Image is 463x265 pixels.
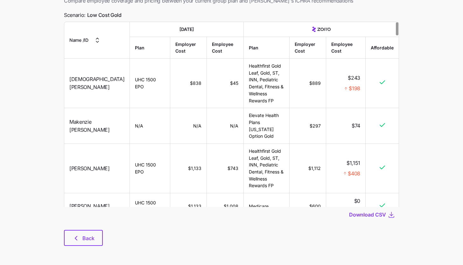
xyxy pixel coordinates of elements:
td: $45 [207,59,244,108]
th: Employee Cost [207,37,244,58]
td: N/A [130,108,170,144]
td: Medicare [244,193,289,220]
th: Plan [244,37,289,58]
span: Makenzie [PERSON_NAME] [69,118,124,134]
td: $1,008 [207,193,244,220]
th: Plan [130,37,170,58]
button: Back [64,230,103,246]
span: Scenario: [64,11,122,19]
span: $408 [348,170,360,178]
td: UHC 1500 PPO [130,193,170,220]
span: Back [82,234,95,242]
td: $889 [290,59,326,108]
th: Employer Cost [290,37,326,58]
span: Name / ID [69,37,88,44]
td: Healthfirst Gold Leaf, Gold, ST, INN, Pediatric Dental, Fitness & Wellness Rewards FP [244,144,289,193]
td: $838 [170,59,207,108]
td: UHC 1500 EPO [130,59,170,108]
span: $1,151 [347,159,360,167]
td: Elevate Health Plans [US_STATE] Option Gold [244,108,289,144]
th: Affordable [366,37,399,58]
td: UHC 1500 EPO [130,144,170,193]
th: [DATE] [130,22,244,37]
span: [DEMOGRAPHIC_DATA][PERSON_NAME] [69,75,124,91]
td: Healthfirst Gold Leaf, Gold, ST, INN, Pediatric Dental, Fitness & Wellness Rewards FP [244,59,289,108]
td: $1,133 [170,193,207,220]
button: Download CSV [349,211,388,218]
button: Name /ID [69,36,101,44]
span: $0 [354,197,360,205]
span: $74 [352,122,360,130]
th: Employee Cost [326,37,366,58]
span: Low Cost Gold [87,11,122,19]
td: $600 [290,193,326,220]
td: $297 [290,108,326,144]
span: $243 [348,74,360,82]
td: $1,133 [170,144,207,193]
span: $198 [349,85,360,92]
td: N/A [207,108,244,144]
td: N/A [170,108,207,144]
td: $1,112 [290,144,326,193]
td: $743 [207,144,244,193]
span: [PERSON_NAME] [69,164,110,172]
span: [PERSON_NAME] [69,202,110,210]
th: Employer Cost [170,37,207,58]
span: Download CSV [349,211,386,218]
